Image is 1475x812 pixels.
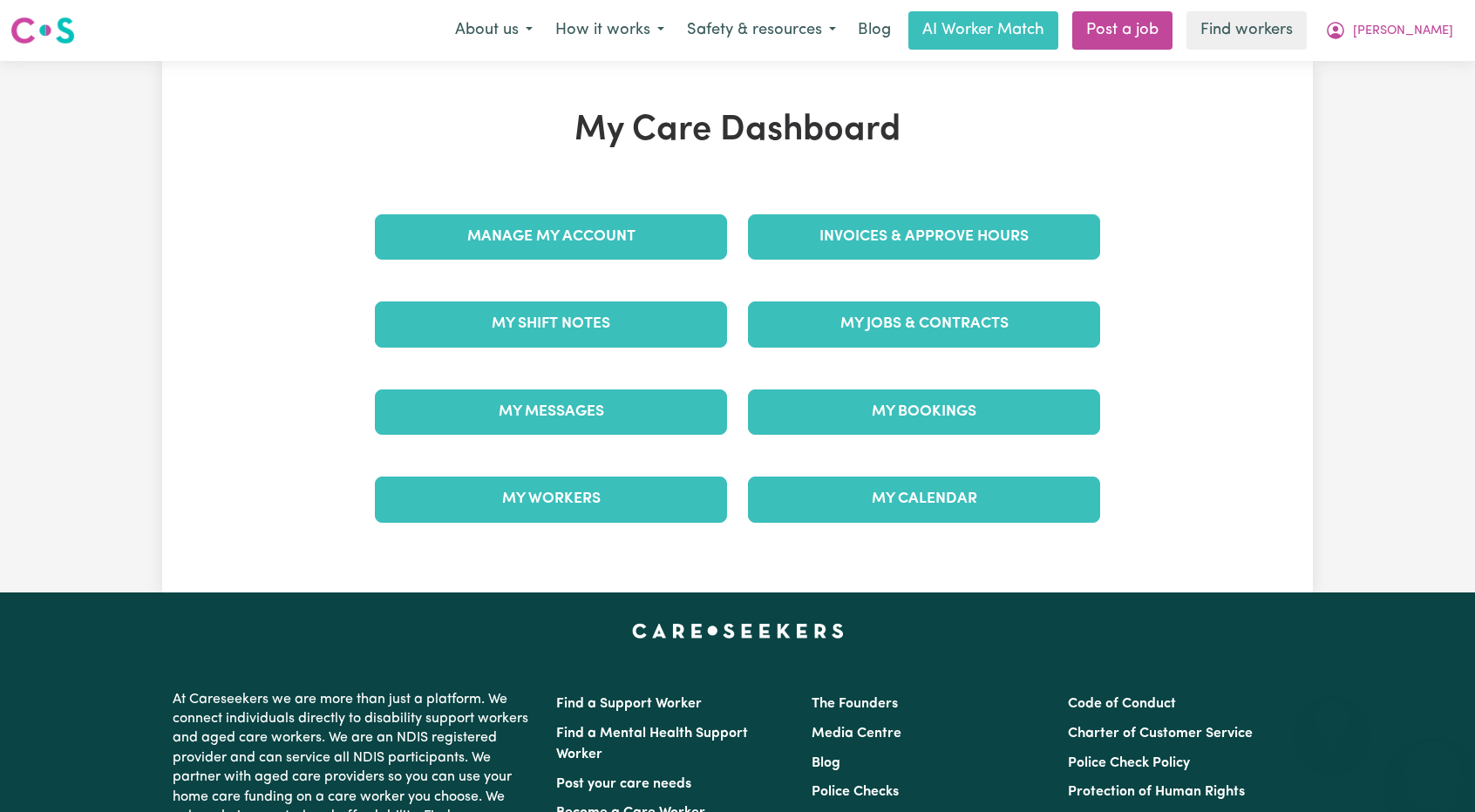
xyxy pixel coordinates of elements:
a: My Bookings [748,389,1100,435]
button: My Account [1314,12,1465,49]
a: AI Worker Match [908,11,1058,50]
a: The Founders [812,697,898,711]
a: Invoices & Approve Hours [748,214,1100,260]
a: Post your care needs [556,777,691,791]
a: My Shift Notes [375,301,727,347]
a: Find a Support Worker [556,697,702,711]
button: About us [444,12,544,49]
a: Police Checks [812,785,899,799]
span: [PERSON_NAME] [1353,22,1453,41]
a: Media Centre [812,727,901,741]
a: Careseekers home page [632,624,844,638]
a: Code of Conduct [1068,697,1176,711]
iframe: Close message [1315,700,1349,735]
a: Blog [812,756,840,770]
a: My Jobs & Contracts [748,301,1100,347]
a: Blog [847,11,901,50]
img: Careseekers logo [10,15,75,46]
iframe: Button to launch messaging window [1405,742,1461,798]
button: How it works [544,12,676,49]
a: Manage My Account [375,214,727,260]
a: My Messages [375,389,727,435]
a: Post a job [1072,11,1173,50]
h1: My Care Dashboard [364,110,1111,152]
a: Charter of Customer Service [1068,727,1253,741]
a: Protection of Human Rights [1068,785,1245,799]
button: Safety & resources [676,12,847,49]
a: My Workers [375,477,727,522]
a: Careseekers logo [10,10,75,51]
a: Find a Mental Health Support Worker [556,727,748,761]
a: Find workers [1186,11,1307,50]
a: Police Check Policy [1068,756,1190,770]
a: My Calendar [748,477,1100,522]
